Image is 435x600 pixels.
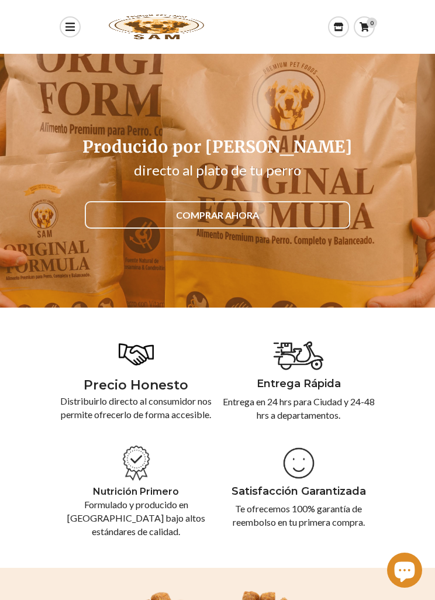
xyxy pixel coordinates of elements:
p: Entrega en 24 hrs para Ciudad y 24-48 hrs a departamentos. [222,395,375,422]
img: sam.png [92,14,221,40]
h1: Producido por [PERSON_NAME] [60,137,375,157]
p: Nutrición Primero [60,485,213,499]
h2: directo al plato de tu perro [60,162,375,179]
img: templates_071_photo-5.png [281,446,316,481]
div: 0 [367,18,377,28]
p: Precio Honesto [60,377,213,395]
h4: Entrega Rápida [222,378,375,391]
img: 493808.png [119,337,154,372]
img: iconos-homepage.png [272,337,324,373]
h4: Satisfacción Garantizada [222,485,375,498]
p: Distribuirlo directo al consumidor nos permite ofrecerlo de forma accesible. [60,395,213,421]
a: COMPRAR AHORA [85,201,350,229]
p: Formulado y producido en [GEOGRAPHIC_DATA] bajo altos estándares de calidad. [60,498,213,539]
img: 2.png [119,446,154,481]
p: Te ofrecemos 100% garantía de reembolso en tu primera compra. [222,502,375,529]
inbox-online-store-chat: Chat de la tienda online Shopify [384,553,426,591]
a: 0 [354,16,375,37]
